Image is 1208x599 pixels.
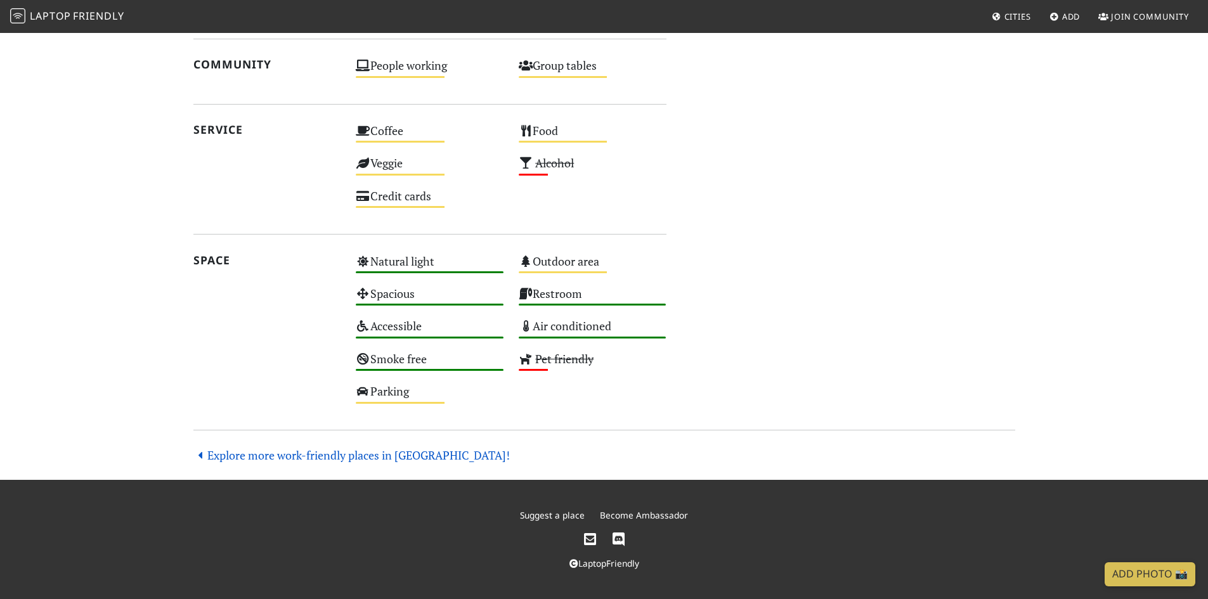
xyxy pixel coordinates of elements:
h2: Community [193,58,341,71]
div: Food [511,120,674,153]
div: People working [348,55,511,87]
a: LaptopFriendly LaptopFriendly [10,6,124,28]
a: LaptopFriendly [569,557,639,569]
span: Add [1062,11,1081,22]
div: Restroom [511,283,674,316]
div: Smoke free [348,349,511,381]
span: Laptop [30,9,71,23]
span: Friendly [73,9,124,23]
div: Parking [348,381,511,413]
h2: Space [193,254,341,267]
s: Pet friendly [535,351,594,366]
a: Suggest a place [520,509,585,521]
div: Credit cards [348,186,511,218]
img: LaptopFriendly [10,8,25,23]
a: Explore more work-friendly places in [GEOGRAPHIC_DATA]! [193,448,510,463]
s: Alcohol [535,155,574,171]
a: Join Community [1093,5,1194,28]
a: Cities [987,5,1036,28]
div: Group tables [511,55,674,87]
span: Join Community [1111,11,1189,22]
div: Veggie [348,153,511,185]
a: Become Ambassador [600,509,688,521]
div: Spacious [348,283,511,316]
span: Cities [1004,11,1031,22]
h2: Service [193,123,341,136]
div: Air conditioned [511,316,674,348]
div: Natural light [348,251,511,283]
div: Outdoor area [511,251,674,283]
div: Coffee [348,120,511,153]
div: Accessible [348,316,511,348]
a: Add [1044,5,1086,28]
